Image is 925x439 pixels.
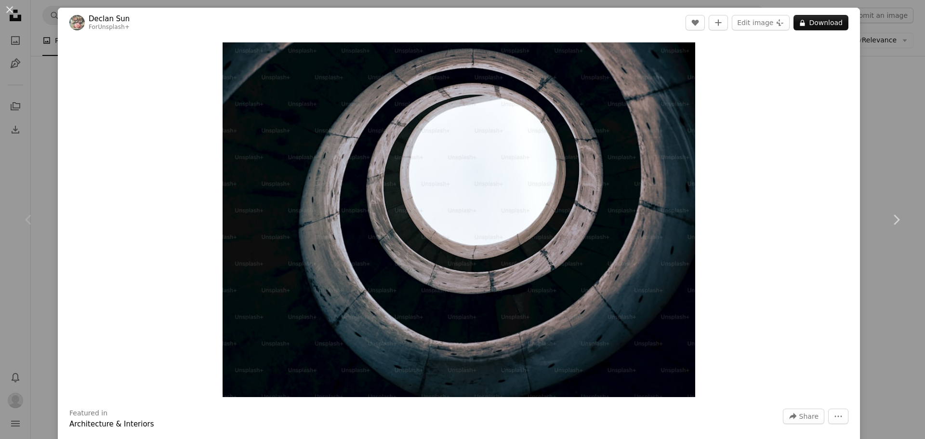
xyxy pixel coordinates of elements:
[223,42,695,397] button: Zoom in on this image
[867,173,925,266] a: Next
[223,42,695,397] img: A circular window in a concrete structure
[793,15,848,30] button: Download
[89,14,130,24] a: Declan Sun
[69,420,154,428] a: Architecture & Interiors
[799,409,819,424] span: Share
[89,24,130,31] div: For
[783,409,824,424] button: Share this image
[69,409,107,418] h3: Featured in
[98,24,130,30] a: Unsplash+
[69,15,85,30] img: Go to Declan Sun's profile
[709,15,728,30] button: Add to Collection
[732,15,790,30] button: Edit image
[828,409,848,424] button: More Actions
[686,15,705,30] button: Like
